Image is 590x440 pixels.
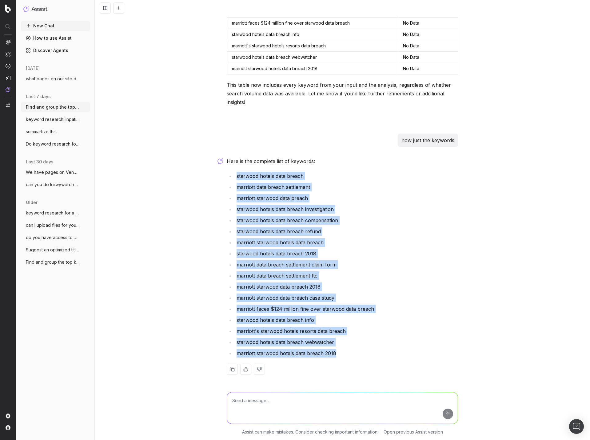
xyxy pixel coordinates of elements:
td: No Data [398,40,458,52]
a: Discover Agents [21,46,90,55]
li: starwood hotels data breach investigation [235,205,458,214]
span: can i upload files for you to analyze [26,222,80,228]
li: starwood hotels data breach compensation [235,216,458,225]
img: My account [6,425,10,430]
a: Open previous Assist version [384,429,443,435]
button: Assist [23,5,87,14]
td: No Data [398,18,458,29]
button: Find and group the top keywords for sta [21,102,90,112]
li: marriott data breach settlement [235,183,458,191]
li: starwood hotels data breach webwatcher [235,338,458,346]
span: Find and group the top keywords for sta [26,104,80,110]
button: New Chat [21,21,90,31]
button: can you do kewyword research for this pa [21,180,90,190]
p: Assist can make mistakes. Consider checking important information. [242,429,378,435]
img: Botify assist logo [217,158,223,164]
span: Do keyword research for a lawsuit invest [26,141,80,147]
button: Do keyword research for a lawsuit invest [21,139,90,149]
span: keyword research for a page about a mass [26,210,80,216]
button: Find and group the top keywords for acco [21,257,90,267]
img: Assist [6,87,10,92]
td: No Data [398,63,458,74]
p: Here is the complete list of keywords: [227,157,458,166]
button: can i upload files for you to analyze [21,220,90,230]
div: Open Intercom Messenger [569,419,584,434]
li: marriott starwood hotels data breach 2018 [235,349,458,358]
img: Intelligence [6,51,10,57]
td: starwood hotels data breach webwatcher [227,52,398,63]
span: can you do kewyword research for this pa [26,182,80,188]
li: starwood hotels data breach info [235,316,458,324]
p: This table now includes every keyword from your input and the analysis, regardless of whether sea... [227,81,458,106]
li: marriott data breach settlement ftc [235,271,458,280]
td: No Data [398,52,458,63]
h1: Assist [31,5,47,14]
td: starwood hotels data breach info [227,29,398,40]
span: keyword research: inpatient rehab [26,116,80,122]
li: starwood hotels data breach [235,172,458,180]
img: Setting [6,414,10,418]
button: keyword research: inpatient rehab [21,114,90,124]
img: Botify logo [5,5,11,13]
p: now just the keywords [401,136,454,145]
li: starwood hotels data breach 2018 [235,249,458,258]
td: marriott faces $124 million fine over starwood data breach [227,18,398,29]
td: No Data [398,29,458,40]
button: We have pages on Venmo and CashApp refer [21,167,90,177]
button: summartize this: [21,127,90,137]
span: We have pages on Venmo and CashApp refer [26,169,80,175]
button: do you have access to my SEM Rush data [21,233,90,242]
span: do you have access to my SEM Rush data [26,234,80,241]
img: Assist [23,6,29,12]
a: How to use Assist [21,33,90,43]
button: what pages on our site deal with shift d [21,74,90,84]
img: Analytics [6,40,10,45]
td: marriott starwood hotels data breach 2018 [227,63,398,74]
li: marriott's starwood hotels resorts data breach [235,327,458,335]
span: last 30 days [26,159,54,165]
span: older [26,199,38,206]
li: marriott data breach settlement claim form [235,260,458,269]
span: last 7 days [26,94,51,100]
span: what pages on our site deal with shift d [26,76,80,82]
span: Find and group the top keywords for acco [26,259,80,265]
li: marriott starwood data breach case study [235,294,458,302]
li: marriott starwood hotels data breach [235,238,458,247]
span: [DATE] [26,65,40,71]
li: marriott faces $124 million fine over starwood data breach [235,305,458,313]
img: Switch project [6,103,10,107]
button: keyword research for a page about a mass [21,208,90,218]
button: Suggest an optimized title and descripti [21,245,90,255]
li: starwood hotels data breach refund [235,227,458,236]
img: Studio [6,75,10,80]
li: marriott starwood data breach 2018 [235,282,458,291]
span: Suggest an optimized title and descripti [26,247,80,253]
td: marriott's starwood hotels resorts data breach [227,40,398,52]
span: summartize this: [26,129,58,135]
img: Activation [6,63,10,69]
li: marriott starwood data breach [235,194,458,202]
